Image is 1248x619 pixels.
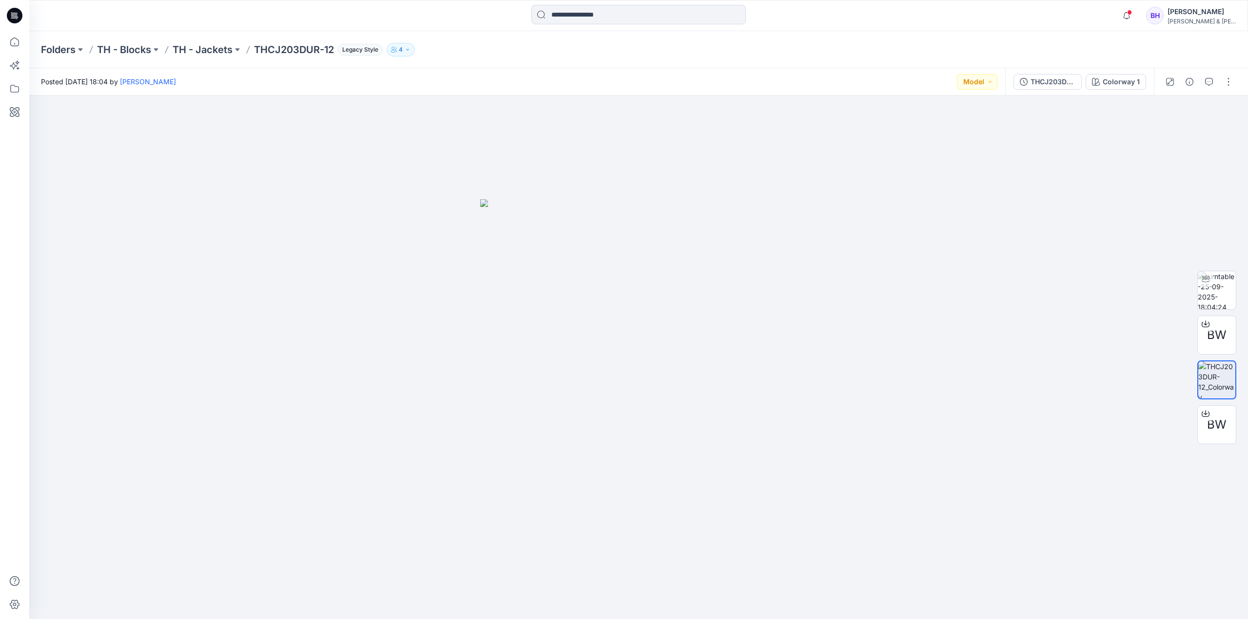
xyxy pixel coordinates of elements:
p: THCJ203DUR-12 [254,43,334,56]
button: 4 [387,43,415,56]
button: Colorway 1 [1086,74,1146,90]
img: turntable-25-09-2025-18:04:24 [1198,271,1236,309]
a: [PERSON_NAME] [120,77,176,86]
span: BW [1207,416,1227,433]
a: TH - Jackets [173,43,233,56]
div: [PERSON_NAME] [1168,6,1236,18]
div: BH [1146,7,1164,24]
div: Colorway 1 [1103,76,1140,87]
span: BW [1207,326,1227,344]
span: Posted [DATE] 18:04 by [41,76,176,87]
button: THCJ203DUR-12 [1014,74,1082,90]
button: Details [1182,74,1197,90]
button: Legacy Style [334,43,383,56]
div: [PERSON_NAME] & [PERSON_NAME] [1168,18,1236,25]
a: TH - Blocks [97,43,151,56]
img: THCJ203DUR-12_Colorway 1_THCJ203DUR-12 W OPEN VIEW [1198,361,1235,398]
span: Legacy Style [338,44,383,56]
p: 4 [399,44,403,55]
div: THCJ203DUR-12 [1031,76,1075,87]
a: Folders [41,43,76,56]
